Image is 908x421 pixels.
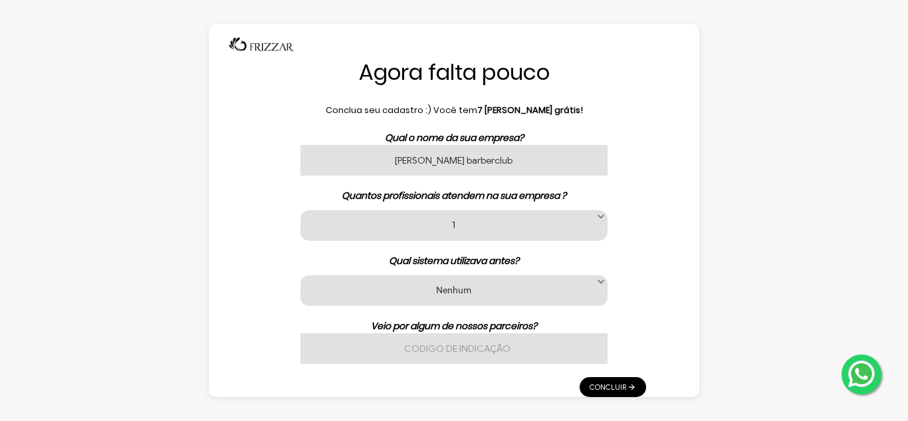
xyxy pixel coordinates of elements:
[300,145,608,176] input: Nome da sua empresa
[262,319,646,333] p: Veio por algum de nossos parceiros?
[477,104,583,116] b: 7 [PERSON_NAME] grátis!
[580,377,646,397] a: Concluir
[262,131,646,145] p: Qual o nome da sua empresa?
[317,218,591,231] label: 1
[846,358,877,390] img: whatsapp.png
[262,104,646,117] p: Conclua seu cadastro :) Você tem
[580,370,646,397] ul: Pagination
[300,333,608,364] input: Codigo de indicação
[262,254,646,268] p: Qual sistema utilizava antes?
[262,189,646,203] p: Quantos profissionais atendem na sua empresa ?
[317,283,591,296] label: Nenhum
[262,59,646,86] h1: Agora falta pouco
